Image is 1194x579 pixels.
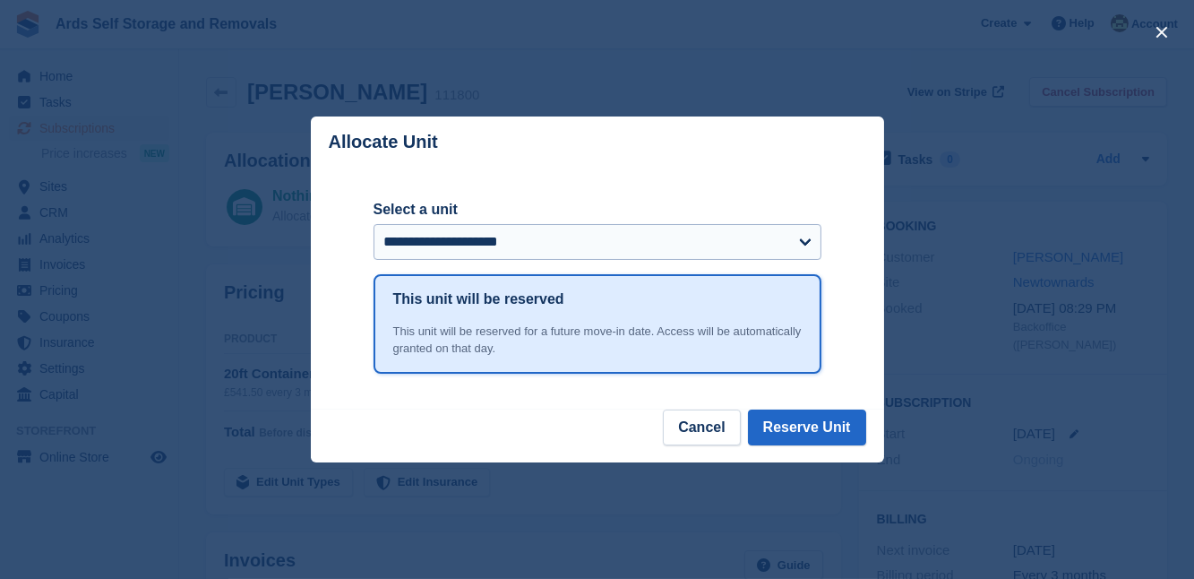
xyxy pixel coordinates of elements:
[663,410,740,445] button: Cancel
[374,199,821,220] label: Select a unit
[393,323,802,358] div: This unit will be reserved for a future move-in date. Access will be automatically granted on tha...
[329,132,438,152] p: Allocate Unit
[393,289,564,310] h1: This unit will be reserved
[748,410,866,445] button: Reserve Unit
[1147,18,1176,47] button: close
